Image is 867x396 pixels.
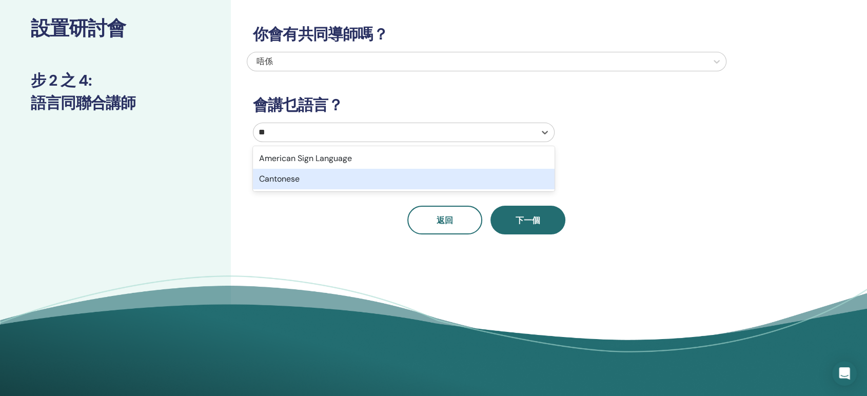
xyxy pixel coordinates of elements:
[516,215,540,226] span: 下一個
[257,56,273,67] span: 唔係
[247,96,726,114] h3: 會講乜語言？
[407,206,482,234] button: 返回
[490,206,565,234] button: 下一個
[253,169,555,189] div: Cantonese
[832,361,857,386] div: Open Intercom Messenger
[31,94,200,112] h3: 語言同聯合講師
[437,215,453,226] span: 返回
[253,148,555,169] div: American Sign Language
[31,17,200,41] h2: 設置研討會
[31,71,200,90] h3: 步 2 之 4 :
[247,25,726,44] h3: 你會有共同導師嗎？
